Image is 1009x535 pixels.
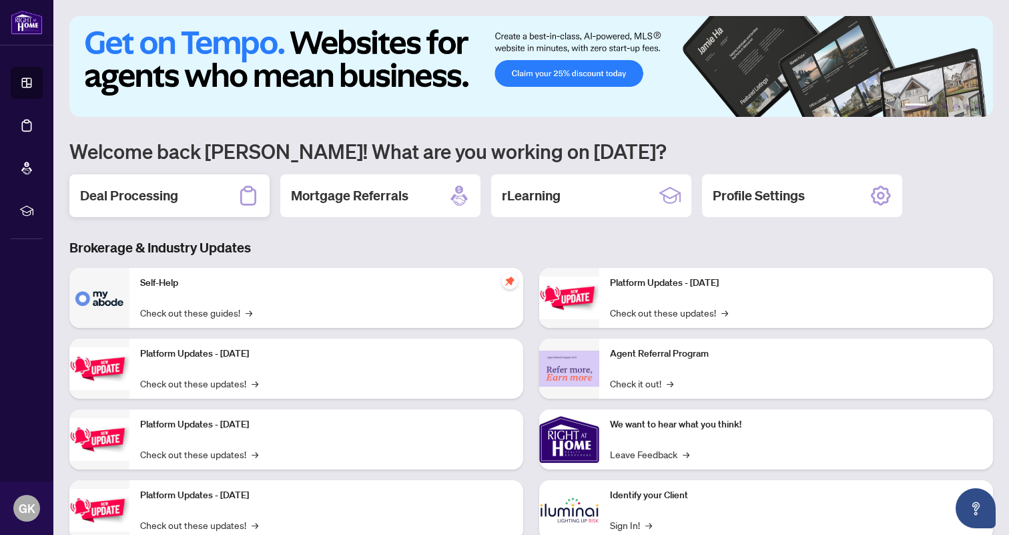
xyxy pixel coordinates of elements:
p: Agent Referral Program [610,347,982,361]
span: → [252,376,258,391]
button: 6 [974,104,980,109]
span: → [721,305,728,320]
a: Check it out!→ [610,376,673,391]
span: → [246,305,252,320]
img: We want to hear what you think! [539,409,599,470]
a: Check out these updates!→ [610,305,728,320]
button: 3 [942,104,948,109]
span: → [252,518,258,532]
p: Self-Help [140,276,513,291]
p: Platform Updates - [DATE] [140,488,513,503]
span: → [683,447,689,462]
img: Platform Updates - June 23, 2025 [539,277,599,319]
a: Check out these updates!→ [140,447,258,462]
img: Platform Updates - July 21, 2025 [69,418,129,460]
button: 2 [932,104,937,109]
button: 5 [964,104,969,109]
h2: Mortgage Referrals [291,186,408,205]
h2: rLearning [502,186,561,205]
img: Platform Updates - September 16, 2025 [69,347,129,389]
span: → [645,518,652,532]
h2: Deal Processing [80,186,178,205]
img: Platform Updates - July 8, 2025 [69,489,129,531]
a: Leave Feedback→ [610,447,689,462]
img: logo [11,10,43,35]
img: Self-Help [69,268,129,328]
a: Sign In!→ [610,518,652,532]
button: 4 [953,104,958,109]
h2: Profile Settings [713,186,805,205]
button: 1 [905,104,926,109]
p: Platform Updates - [DATE] [610,276,982,291]
p: Platform Updates - [DATE] [140,347,513,361]
img: Agent Referral Program [539,351,599,387]
p: We want to hear what you think! [610,417,982,432]
span: GK [19,499,35,518]
a: Check out these guides!→ [140,305,252,320]
span: pushpin [502,273,518,289]
img: Slide 0 [69,16,993,117]
h3: Brokerage & Industry Updates [69,238,993,257]
a: Check out these updates!→ [140,518,258,532]
button: Open asap [956,488,996,528]
a: Check out these updates!→ [140,376,258,391]
p: Identify your Client [610,488,982,503]
span: → [667,376,673,391]
span: → [252,447,258,462]
h1: Welcome back [PERSON_NAME]! What are you working on [DATE]? [69,138,993,164]
p: Platform Updates - [DATE] [140,417,513,432]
